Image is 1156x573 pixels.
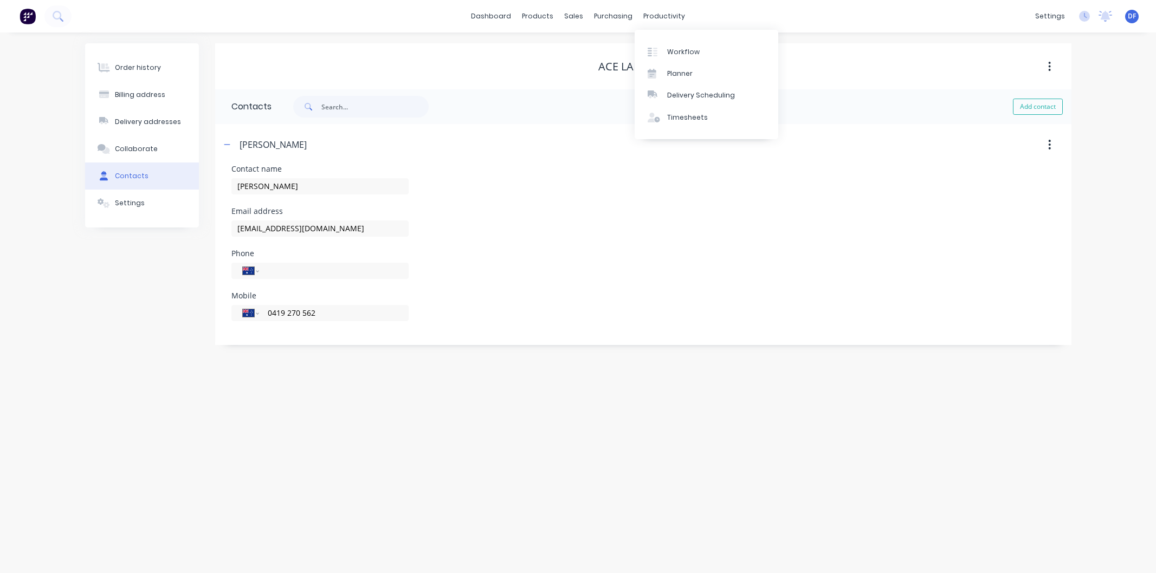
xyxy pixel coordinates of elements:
div: Contact name [231,165,409,173]
div: Order history [115,63,161,73]
div: Delivery Scheduling [667,90,735,100]
button: Order history [85,54,199,81]
img: Factory [20,8,36,24]
div: Mobile [231,292,409,299]
a: dashboard [466,8,516,24]
a: Workflow [635,41,778,62]
div: Contacts [215,89,272,124]
a: Timesheets [635,107,778,128]
div: [PERSON_NAME] [240,138,307,151]
span: DF [1128,11,1136,21]
div: Collaborate [115,144,158,154]
div: Contacts [115,171,148,181]
div: Phone [231,250,409,257]
div: Ace Landscapes [598,60,688,73]
div: Delivery addresses [115,117,181,127]
button: Settings [85,190,199,217]
div: products [516,8,559,24]
div: settings [1030,8,1070,24]
button: Delivery addresses [85,108,199,135]
div: Planner [667,69,693,79]
button: Contacts [85,162,199,190]
div: Workflow [667,47,700,57]
div: purchasing [589,8,638,24]
button: Add contact [1013,99,1063,115]
div: Billing address [115,90,165,100]
div: Timesheets [667,113,708,122]
div: Settings [115,198,145,208]
a: Planner [635,63,778,84]
div: productivity [638,8,690,24]
div: Email address [231,207,409,215]
input: Search... [321,96,429,118]
div: sales [559,8,589,24]
a: Delivery Scheduling [635,84,778,106]
button: Collaborate [85,135,199,162]
button: Billing address [85,81,199,108]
